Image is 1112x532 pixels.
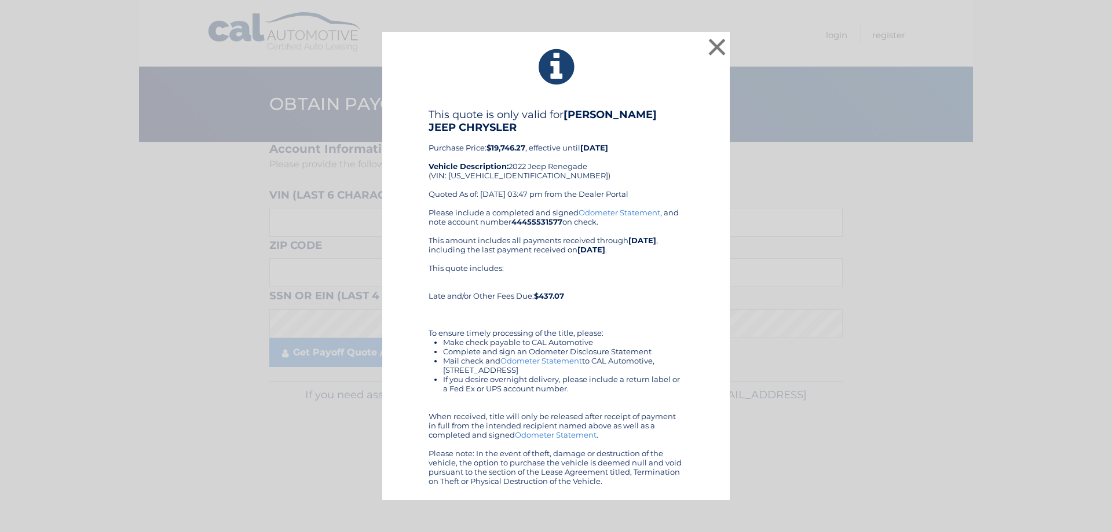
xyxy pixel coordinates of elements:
b: [DATE] [628,236,656,245]
b: 44455531577 [511,217,562,226]
li: Mail check and to CAL Automotive, [STREET_ADDRESS] [443,356,683,375]
strong: Vehicle Description: [429,162,509,171]
li: Complete and sign an Odometer Disclosure Statement [443,347,683,356]
b: [PERSON_NAME] JEEP CHRYSLER [429,108,657,134]
b: $19,746.27 [487,143,525,152]
h4: This quote is only valid for [429,108,683,134]
li: If you desire overnight delivery, please include a return label or a Fed Ex or UPS account number. [443,375,683,393]
b: $437.07 [534,291,564,300]
div: Purchase Price: , effective until 2022 Jeep Renegade (VIN: [US_VEHICLE_IDENTIFICATION_NUMBER]) Qu... [429,108,683,208]
button: × [705,35,729,58]
a: Odometer Statement [500,356,582,365]
a: Odometer Statement [515,430,597,439]
div: This quote includes: Late and/or Other Fees Due: [429,263,683,300]
div: Please include a completed and signed , and note account number on check. This amount includes al... [429,208,683,486]
li: Make check payable to CAL Automotive [443,337,683,347]
b: [DATE] [577,245,605,254]
a: Odometer Statement [579,208,660,217]
b: [DATE] [580,143,608,152]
